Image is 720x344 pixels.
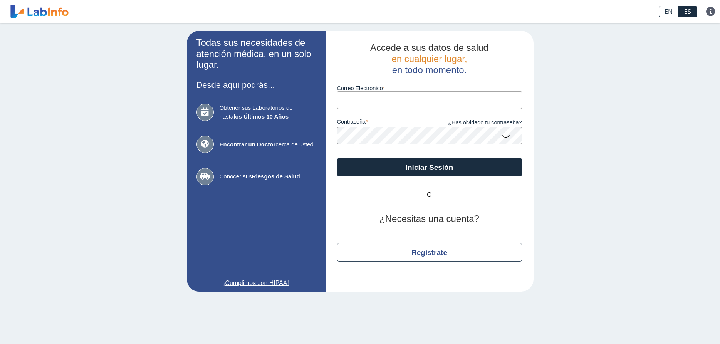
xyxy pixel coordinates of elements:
a: ES [678,6,697,17]
span: en todo momento. [392,65,467,75]
h2: Todas sus necesidades de atención médica, en un solo lugar. [196,37,316,70]
a: EN [659,6,678,17]
h3: Desde aquí podrás... [196,80,316,90]
b: Riesgos de Salud [252,173,300,180]
span: Obtener sus Laboratorios de hasta [220,104,316,121]
iframe: Help widget launcher [651,314,712,336]
a: ¡Cumplimos con HIPAA! [196,279,316,288]
span: O [406,190,453,200]
span: en cualquier lugar, [391,54,467,64]
b: los Últimos 10 Años [233,113,289,120]
label: contraseña [337,119,430,127]
a: ¿Has olvidado tu contraseña? [430,119,522,127]
span: cerca de usted [220,140,316,149]
b: Encontrar un Doctor [220,141,276,148]
button: Iniciar Sesión [337,158,522,176]
label: Correo Electronico [337,85,522,91]
span: Conocer sus [220,172,316,181]
span: Accede a sus datos de salud [370,42,488,53]
button: Regístrate [337,243,522,262]
h2: ¿Necesitas una cuenta? [337,213,522,225]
